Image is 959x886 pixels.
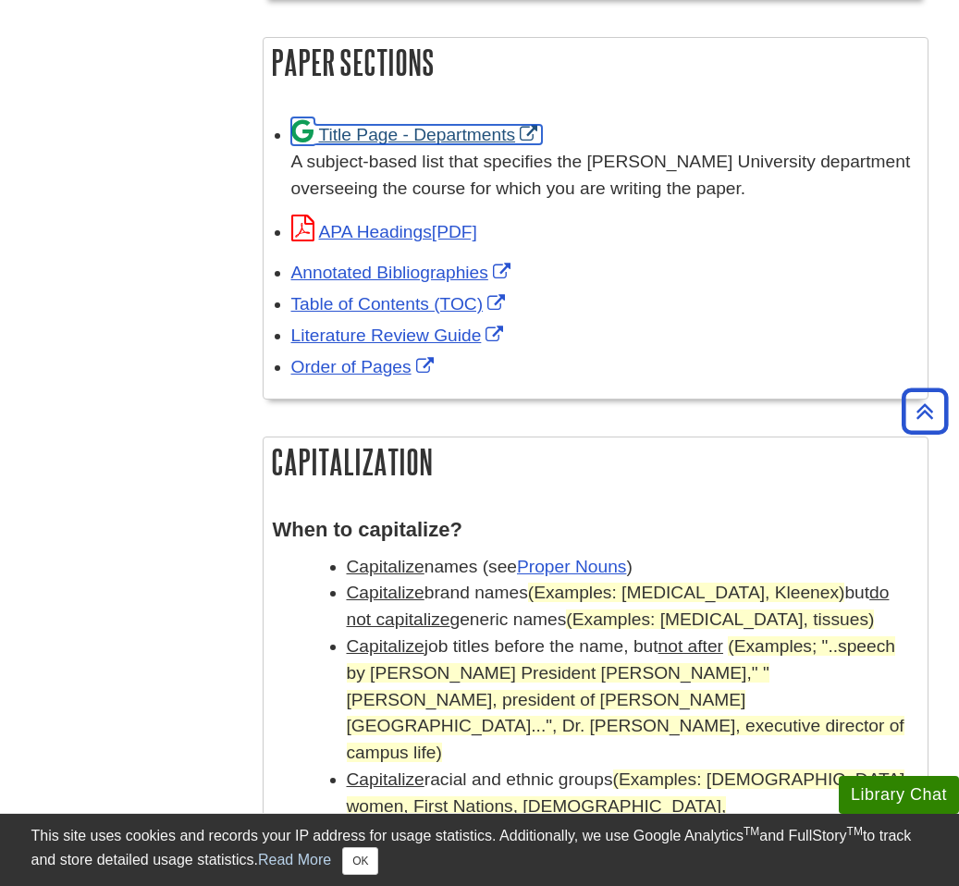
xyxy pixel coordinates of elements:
u: Capitalize [347,636,424,656]
span: (Examples: [MEDICAL_DATA], Kleenex) [528,583,845,602]
u: Capitalize [347,769,424,789]
a: Read More [258,852,331,868]
button: Close [342,847,378,875]
h2: Paper Sections [264,38,928,87]
a: Link opens in new window [291,263,515,282]
li: brand names but generic names [347,580,918,634]
strong: When to capitalize? [273,518,462,541]
a: Link opens in new window [291,326,509,345]
span: (Examples: [DEMOGRAPHIC_DATA] women, First Nations, [DEMOGRAPHIC_DATA], [DEMOGRAPHIC_DATA]) [347,769,905,843]
span: (Examples: [MEDICAL_DATA], tissues) [566,609,874,629]
button: Library Chat [839,776,959,814]
div: This site uses cookies and records your IP address for usage statistics. Additionally, we use Goo... [31,825,928,875]
a: Link opens in new window [291,222,477,241]
sup: TM [847,825,863,838]
a: Proper Nouns [517,557,626,576]
u: not after [658,636,723,656]
li: names (see ) [347,554,918,581]
a: Back to Top [895,399,954,424]
div: A subject-based list that specifies the [PERSON_NAME] University department overseeing the course... [291,149,918,203]
h2: Capitalization [264,437,928,486]
li: job titles before the name, but [347,634,918,767]
li: racial and ethnic groups [347,767,918,846]
span: (Examples; "..speech by [PERSON_NAME] President [PERSON_NAME]," "[PERSON_NAME], president of [PER... [347,636,904,762]
a: Link opens in new window [291,125,543,144]
a: Link opens in new window [291,357,438,376]
a: Link opens in new window [291,294,510,314]
sup: TM [744,825,759,838]
u: Capitalize [347,557,424,576]
u: Capitalize [347,583,424,602]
